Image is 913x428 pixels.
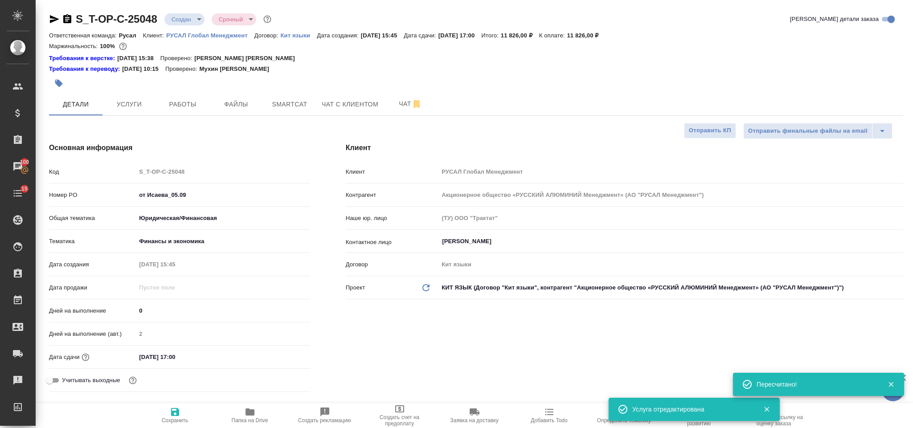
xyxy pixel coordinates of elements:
[76,13,157,25] a: S_T-OP-C-25048
[254,32,281,39] p: Договор:
[136,234,310,249] div: Финансы и экономика
[280,31,317,39] a: Кит языки
[143,32,166,39] p: Клиент:
[49,191,136,200] p: Номер PO
[136,211,310,226] div: Юридическая/Финансовая
[136,258,214,271] input: Пустое поле
[136,188,310,201] input: ✎ Введи что-нибудь
[531,417,567,424] span: Добавить Todo
[194,54,302,63] p: [PERSON_NAME] [PERSON_NAME]
[216,16,246,23] button: Срочный
[162,417,188,424] span: Сохранить
[138,403,213,428] button: Сохранить
[689,126,731,136] span: Отправить КП
[346,238,439,247] p: Контактное лицо
[512,403,587,428] button: Добавить Todo
[49,73,69,93] button: Добавить тэг
[49,283,136,292] p: Дата продажи
[790,15,879,24] span: [PERSON_NAME] детали заказа
[362,403,437,428] button: Создать счет на предоплату
[49,54,117,63] div: Нажми, чтобы открыть папку с инструкцией
[404,32,438,39] p: Дата сдачи:
[164,13,205,25] div: Создан
[262,13,273,25] button: Доп статусы указывают на важность/срочность заказа
[136,327,310,340] input: Пустое поле
[539,32,567,39] p: К оплате:
[411,99,422,110] svg: Отписаться
[160,54,195,63] p: Проверено:
[438,32,482,39] p: [DATE] 17:00
[117,54,160,63] p: [DATE] 15:38
[54,99,97,110] span: Детали
[346,283,365,292] p: Проект
[49,54,117,63] a: Требования к верстке:
[119,32,143,39] p: Русал
[49,32,119,39] p: Ответственная команда:
[108,99,151,110] span: Услуги
[368,414,432,427] span: Создать счет на предоплату
[757,380,874,389] div: Пересчитано!
[80,351,91,363] button: Если добавить услуги и заполнить их объемом, то дата рассчитается автоматически
[287,403,362,428] button: Создать рекламацию
[481,32,500,39] p: Итого:
[587,403,662,428] button: Определить тематику
[361,32,404,39] p: [DATE] 15:45
[165,65,200,73] p: Проверено:
[898,240,900,242] button: Open
[632,405,750,414] div: Услуга отредактирована
[346,167,439,176] p: Клиент
[49,330,136,338] p: Дней на выполнение (авт.)
[346,214,439,223] p: Наше юр. лицо
[136,165,310,178] input: Пустое поле
[346,143,903,153] h4: Клиент
[49,237,136,246] p: Тематика
[199,65,276,73] p: Мухин [PERSON_NAME]
[232,417,268,424] span: Папка на Drive
[62,14,73,24] button: Скопировать ссылку
[437,403,512,428] button: Заявка на доставку
[757,405,776,413] button: Закрыть
[49,43,100,49] p: Маржинальность:
[215,99,258,110] span: Файлы
[15,158,35,167] span: 100
[49,167,136,176] p: Код
[166,32,254,39] p: РУСАЛ Глобал Менеджмент
[743,123,872,139] button: Отправить финальные файлы на email
[317,32,360,39] p: Дата создания:
[122,65,165,73] p: [DATE] 10:15
[62,376,120,385] span: Учитывать выходные
[2,182,33,204] a: 15
[389,98,432,110] span: Чат
[49,260,136,269] p: Дата создания
[346,191,439,200] p: Контрагент
[100,43,117,49] p: 100%
[346,260,439,269] p: Договор
[748,126,868,136] span: Отправить финальные файлы на email
[567,32,605,39] p: 11 826,00 ₽
[127,375,139,386] button: Выбери, если сб и вс нужно считать рабочими днями для выполнения заказа.
[166,31,254,39] a: РУСАЛ Глобал Менеджмент
[136,281,214,294] input: Пустое поле
[268,99,311,110] span: Smartcat
[49,65,122,73] div: Нажми, чтобы открыть папку с инструкцией
[438,188,903,201] input: Пустое поле
[597,417,651,424] span: Определить тематику
[280,32,317,39] p: Кит языки
[684,123,736,139] button: Отправить КП
[49,143,310,153] h4: Основная информация
[49,14,60,24] button: Скопировать ссылку для ЯМессенджера
[213,403,287,428] button: Папка на Drive
[438,165,903,178] input: Пустое поле
[743,123,893,139] div: split button
[49,214,136,223] p: Общая тематика
[438,258,903,271] input: Пустое поле
[212,13,256,25] div: Создан
[161,99,204,110] span: Работы
[49,306,136,315] p: Дней на выполнение
[16,184,33,193] span: 15
[2,155,33,178] a: 100
[136,351,214,363] input: ✎ Введи что-нибудь
[117,41,129,52] button: 0.00 RUB;
[882,380,900,388] button: Закрыть
[49,353,80,362] p: Дата сдачи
